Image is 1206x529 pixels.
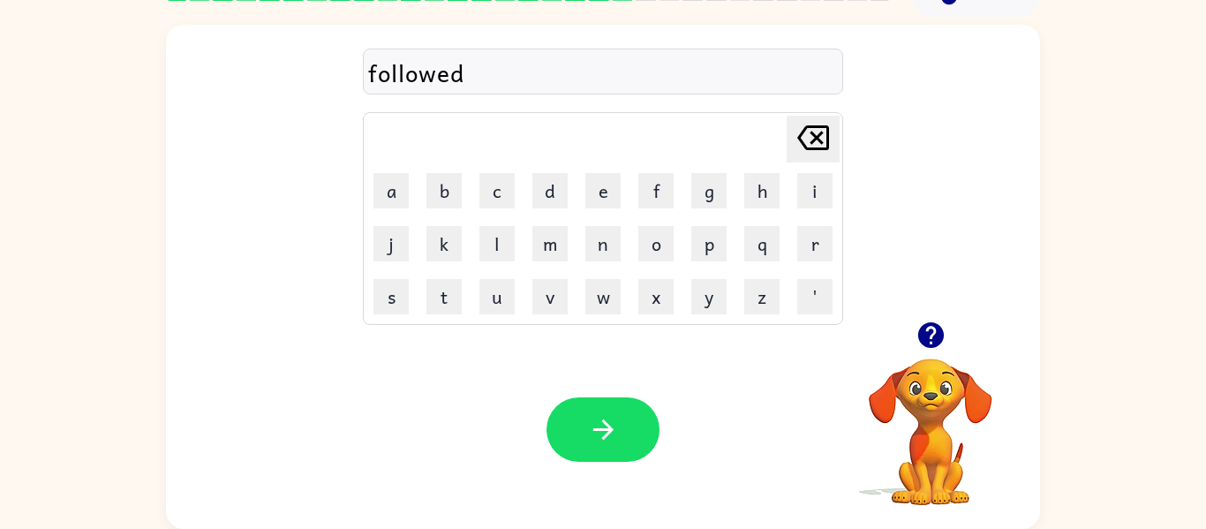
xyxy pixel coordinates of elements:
button: ' [797,279,833,314]
button: z [744,279,780,314]
button: a [373,173,409,208]
button: r [797,226,833,261]
button: u [479,279,515,314]
video: Your browser must support playing .mp4 files to use Literably. Please try using another browser. [842,331,1019,508]
button: w [585,279,621,314]
button: y [691,279,727,314]
button: l [479,226,515,261]
button: k [426,226,462,261]
button: x [638,279,674,314]
button: s [373,279,409,314]
button: i [797,173,833,208]
button: n [585,226,621,261]
button: m [532,226,568,261]
button: q [744,226,780,261]
button: c [479,173,515,208]
button: b [426,173,462,208]
button: g [691,173,727,208]
button: v [532,279,568,314]
button: p [691,226,727,261]
div: followed [368,54,838,91]
button: f [638,173,674,208]
button: t [426,279,462,314]
button: d [532,173,568,208]
button: h [744,173,780,208]
button: o [638,226,674,261]
button: j [373,226,409,261]
button: e [585,173,621,208]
